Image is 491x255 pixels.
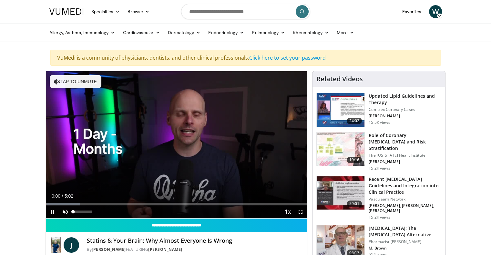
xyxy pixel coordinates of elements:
a: W [429,5,442,18]
p: [PERSON_NAME], [PERSON_NAME], [PERSON_NAME] [369,203,441,213]
a: [PERSON_NAME] [92,247,126,252]
h3: Updated Lipid Guidelines and Therapy [369,93,441,106]
span: 19:16 [347,157,362,163]
p: 15.5K views [369,120,390,125]
span: / [62,193,63,199]
span: 0:00 [52,193,60,199]
button: Pause [46,205,59,218]
a: Browse [124,5,153,18]
span: 5:02 [65,193,73,199]
a: 59:01 Recent [MEDICAL_DATA] Guidelines and Integration into Clinical Practice Vasculearn Network ... [316,176,441,220]
p: Pharmacist [PERSON_NAME] [369,239,441,244]
a: Allergy, Asthma, Immunology [46,26,119,39]
p: 15.2K views [369,215,390,220]
a: Specialties [87,5,124,18]
h3: Recent [MEDICAL_DATA] Guidelines and Integration into Clinical Practice [369,176,441,195]
p: The [US_STATE] Heart Institute [369,153,441,158]
img: 1efa8c99-7b8a-4ab5-a569-1c219ae7bd2c.150x105_q85_crop-smart_upscale.jpg [317,132,364,166]
div: By FEATURING [87,247,302,252]
div: VuMedi is a community of physicians, dentists, and other clinical professionals. [50,50,441,66]
div: Volume Level [73,211,92,213]
h3: Role of Coronary [MEDICAL_DATA] and Risk Stratification [369,132,441,152]
a: [PERSON_NAME] [148,247,182,252]
p: Vasculearn Network [369,197,441,202]
p: M. Brown [369,246,441,251]
a: Cardiovascular [119,26,164,39]
a: Click here to set your password [249,54,326,61]
a: 19:16 Role of Coronary [MEDICAL_DATA] and Risk Stratification The [US_STATE] Heart Institute [PER... [316,132,441,171]
button: Fullscreen [294,205,307,218]
input: Search topics, interventions [181,4,310,19]
span: 24:02 [347,118,362,124]
a: J [64,237,79,253]
p: 15.2K views [369,166,390,171]
p: [PERSON_NAME] [369,159,441,164]
a: Endocrinology [204,26,248,39]
h4: Statins & Your Brain: Why Almost Everyone Is Wrong [87,237,302,244]
img: VuMedi Logo [49,8,84,15]
a: More [333,26,358,39]
button: Unmute [59,205,72,218]
p: [PERSON_NAME] [369,113,441,119]
img: 87825f19-cf4c-4b91-bba1-ce218758c6bb.150x105_q85_crop-smart_upscale.jpg [317,176,364,210]
button: Tap to unmute [50,75,101,88]
video-js: Video Player [46,71,307,219]
a: Favorites [398,5,425,18]
a: 24:02 Updated Lipid Guidelines and Therapy Complex Coronary Cases [PERSON_NAME] 15.5K views [316,93,441,127]
p: Complex Coronary Cases [369,107,441,112]
h3: [MEDICAL_DATA]: The [MEDICAL_DATA] Alternative [369,225,441,238]
div: Progress Bar [46,203,307,205]
a: Pulmonology [248,26,289,39]
a: Rheumatology [289,26,333,39]
img: 77f671eb-9394-4acc-bc78-a9f077f94e00.150x105_q85_crop-smart_upscale.jpg [317,93,364,127]
button: Playback Rate [281,205,294,218]
img: Dr. Jordan Rennicke [51,237,61,253]
span: 59:01 [347,201,362,207]
a: Dermatology [164,26,205,39]
h4: Related Videos [316,75,363,83]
